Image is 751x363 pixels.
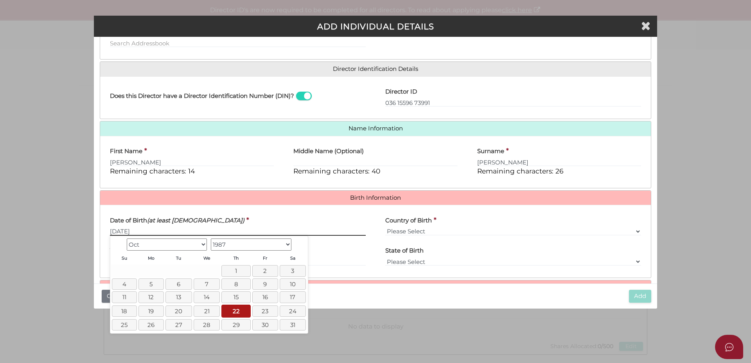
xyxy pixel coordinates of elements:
[165,291,192,303] a: 13
[221,319,251,330] a: 29
[385,247,424,254] h4: State of Birth
[203,256,210,261] span: Wednesday
[477,167,563,175] span: Remaining characters: 26
[293,238,306,250] a: Next
[138,305,164,317] a: 19
[110,148,142,155] h4: First Name
[263,256,267,261] span: Friday
[280,319,306,330] a: 31
[477,148,504,155] h4: Surname
[221,278,251,290] a: 8
[715,335,743,359] button: Open asap
[165,319,192,330] a: 27
[138,291,164,303] a: 12
[110,217,244,224] h4: Date of Birth
[176,256,181,261] span: Tuesday
[234,256,239,261] span: Thursday
[165,305,192,317] a: 20
[280,278,306,290] a: 10
[629,290,651,303] button: Add
[165,278,192,290] a: 6
[110,167,195,175] span: Remaining characters: 14
[147,217,244,224] i: (at least [DEMOGRAPHIC_DATA])
[290,256,295,261] span: Saturday
[106,125,645,132] a: Name Information
[138,278,164,290] a: 5
[112,305,137,317] a: 18
[221,291,251,303] a: 15
[110,227,366,236] input: dd/mm/yyyy
[106,195,645,201] a: Birth Information
[122,256,127,261] span: Sunday
[194,291,220,303] a: 14
[194,305,220,317] a: 21
[385,227,641,236] select: v
[293,167,380,175] span: Remaining characters: 40
[112,319,137,330] a: 25
[221,305,251,318] a: 22
[221,265,251,276] a: 1
[112,291,137,303] a: 11
[385,217,432,224] h4: Country of Birth
[138,319,164,330] a: 26
[148,256,155,261] span: Monday
[293,148,364,155] h4: Middle Name (Optional)
[252,278,278,290] a: 9
[112,278,137,290] a: 4
[194,278,220,290] a: 7
[280,265,306,276] a: 3
[280,291,306,303] a: 17
[252,291,278,303] a: 16
[102,290,128,303] button: Close
[112,238,124,250] a: Prev
[252,305,278,317] a: 23
[252,319,278,330] a: 30
[194,319,220,330] a: 28
[280,305,306,317] a: 24
[252,265,278,276] a: 2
